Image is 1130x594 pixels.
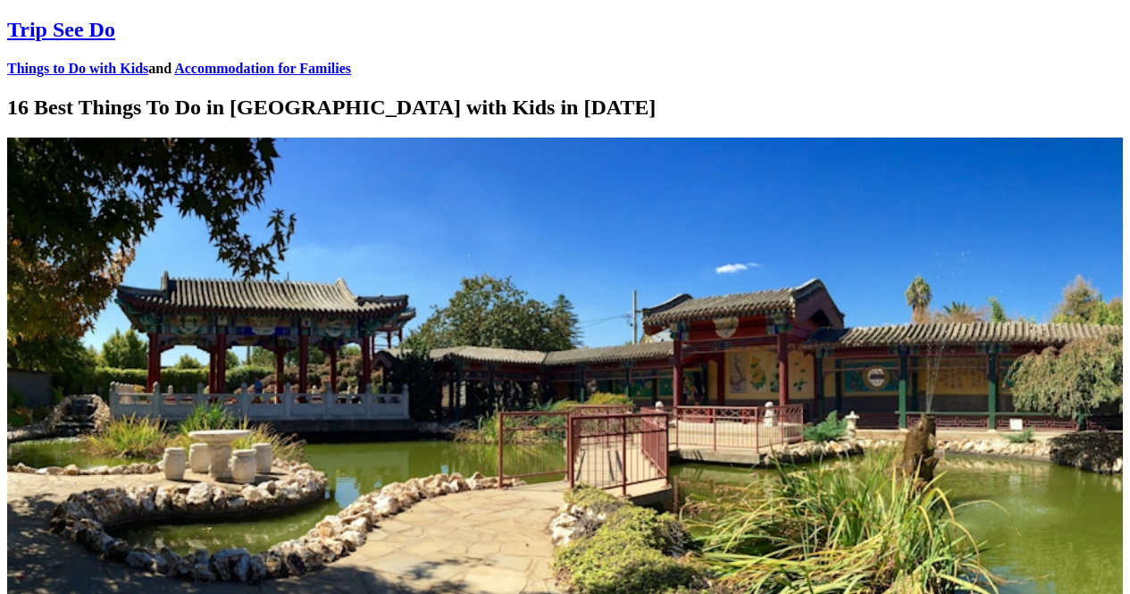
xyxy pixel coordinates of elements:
[7,61,1123,77] h4: and
[7,96,1123,120] h1: 16 Best Things To Do in [GEOGRAPHIC_DATA] with Kids in [DATE]
[7,61,148,76] a: Things to Do with Kids
[174,61,351,76] a: Accommodation for Families
[7,18,115,41] a: Trip See Do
